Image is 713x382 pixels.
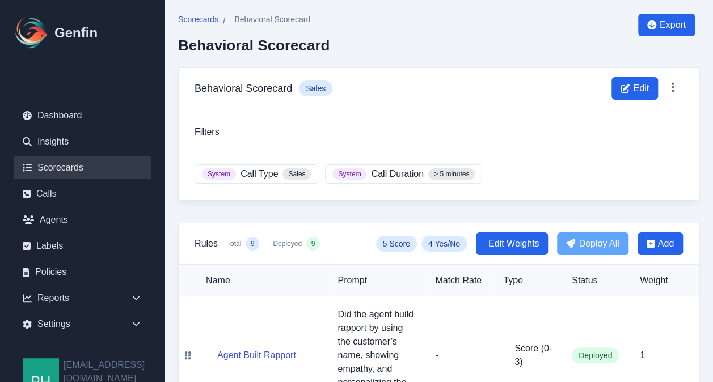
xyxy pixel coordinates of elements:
span: Scorecards [178,14,218,25]
button: Agent Built Rapport [217,349,296,362]
th: Name [197,265,328,296]
th: Type [494,265,563,296]
span: Export [660,18,686,32]
h2: Behavioral Scorecard [178,37,330,54]
button: Edit Weights [476,232,549,255]
span: 4 Yes/No [421,236,467,252]
span: 9 [311,239,315,248]
div: Settings [14,313,151,336]
a: Labels [14,235,151,257]
h3: Behavioral Scorecard [195,80,292,96]
span: 5 Score [376,236,417,252]
button: Export [638,14,695,36]
a: Calls [14,182,151,205]
h5: Score [514,342,554,369]
span: Deployed [273,239,302,248]
span: Behavioral Scorecard [234,14,310,25]
span: Total [227,239,241,248]
a: Insights [14,130,151,153]
span: Deployed [572,347,619,363]
a: Agent Built Rapport [217,350,296,360]
span: Deploy All [579,237,619,251]
span: Call Type [241,167,278,181]
a: Policies [14,261,151,283]
img: Logo [14,15,50,51]
a: Dashboard [14,104,151,127]
div: Reports [14,287,151,309]
h3: Rules [195,237,218,251]
a: Agents [14,209,151,231]
a: Scorecards [14,156,151,179]
h3: Filters [195,125,683,139]
th: Prompt [328,265,426,296]
span: System [202,168,236,180]
th: Weight [631,265,699,296]
a: Scorecards [178,14,218,28]
span: Add [658,237,674,251]
th: Match Rate [426,265,494,296]
button: Deploy All [557,232,628,255]
th: Status [563,265,631,296]
span: 1 [640,350,645,360]
span: Edit Weights [488,237,539,251]
span: Call Duration [371,167,423,181]
button: Add [638,232,683,255]
span: / [223,14,225,28]
button: Edit [611,77,658,100]
span: System [332,168,366,180]
span: Sales [299,80,332,96]
span: > 5 minutes [428,168,475,180]
span: Edit [633,82,649,95]
p: - [435,349,485,362]
span: Sales [282,168,311,180]
span: 9 [251,239,255,248]
h1: Genfin [54,24,98,42]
